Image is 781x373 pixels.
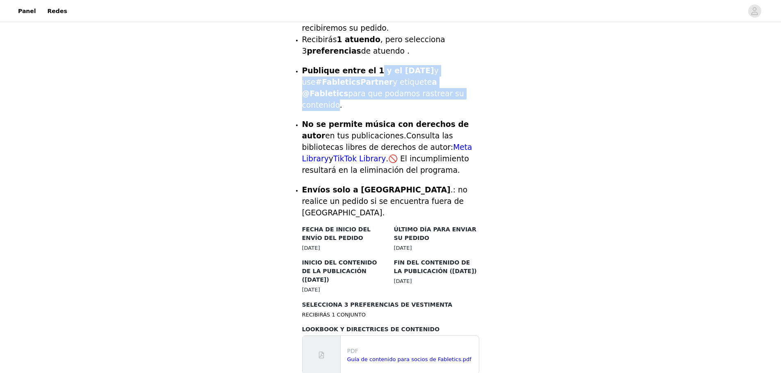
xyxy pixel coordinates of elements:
font: [DATE] [302,245,320,251]
a: TikTok Library [333,154,386,163]
font: RECIBIRÁS 1 CONJUNTO [302,312,366,318]
font: [DATE] [302,287,320,293]
font: [DATE] [394,245,412,251]
font: 1 atuendo [337,35,380,44]
font: PDF [347,348,358,354]
font: Redes [48,7,67,14]
font: preferencias [307,47,361,55]
font: Panel [18,7,36,14]
font: No se permite música con derechos de autor [302,120,469,140]
font: y use [302,66,439,86]
font: para que podamos rastrear su contenido. [302,89,464,109]
font: Recibirás [302,35,337,44]
font: y etiquete [393,78,432,86]
font: INICIO DEL CONTENIDO DE LA PUBLICACIÓN ([DATE]) [302,259,377,283]
font: [DATE] [394,278,412,284]
font: LOOKBOOK Y DIRECTRICES DE CONTENIDO [302,326,440,332]
a: Panel [13,2,41,20]
font: FECHA DE INICIO DEL ENVÍO DEL PEDIDO [302,226,371,241]
font: Publique entre el 1 y el [DATE] [302,66,434,75]
font: y [329,154,333,163]
font: ÚLTIMO DÍA PARA ENVIAR SU PEDIDO [394,226,476,241]
a: Redes [43,2,72,20]
font: . [386,154,388,163]
font: Envíos solo a [GEOGRAPHIC_DATA] [302,185,451,194]
font: a @Fabletics [302,78,437,98]
font: en tus publicaciones. [325,131,406,140]
a: Guía de contenido para socios de Fabletics.pdf [347,356,471,362]
font: de atuendo . [361,47,410,55]
font: FIN DEL CONTENIDO DE LA PUBLICACIÓN ([DATE]) [394,259,477,274]
font: .: no realice un pedido si se encuentra fuera de [GEOGRAPHIC_DATA]. [302,185,468,217]
font: SELECCIONA 3 PREFERENCIAS DE VESTIMENTA [302,301,453,308]
div: avatar [751,5,758,18]
font: 🚫 El incumplimiento resultará en la eliminación del programa. [302,154,469,174]
font: #FableticsPartner [316,78,393,86]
